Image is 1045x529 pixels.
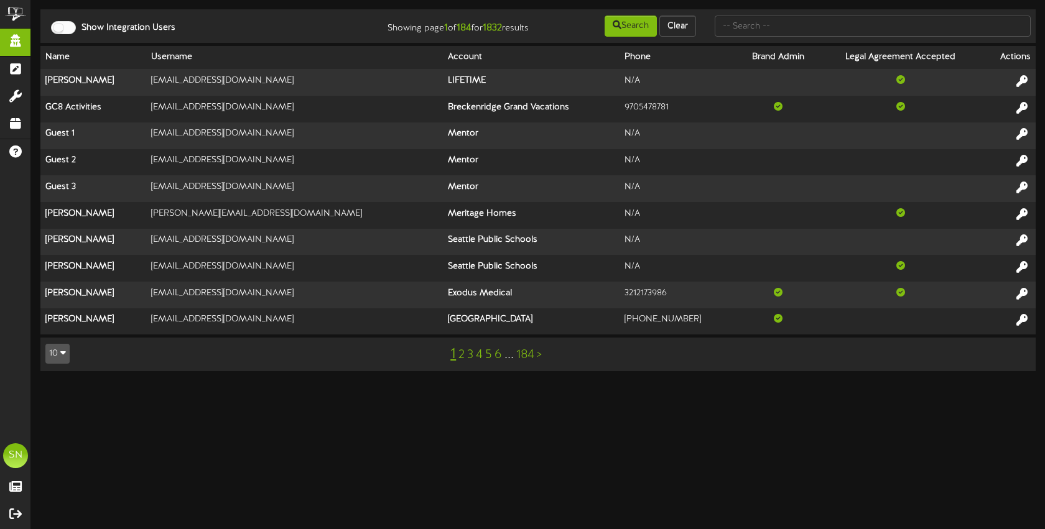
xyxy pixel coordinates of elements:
a: 6 [495,348,502,362]
a: 184 [516,348,534,362]
td: N/A [620,122,736,149]
th: Username [146,46,444,69]
td: [EMAIL_ADDRESS][DOMAIN_NAME] [146,175,444,202]
th: Seattle Public Schools [443,255,620,282]
td: [PHONE_NUMBER] [620,308,736,334]
button: Clear [659,16,696,37]
th: [PERSON_NAME] [40,255,146,282]
button: Search [605,16,657,37]
th: Breckenridge Grand Vacations [443,96,620,122]
th: Guest 3 [40,175,146,202]
td: N/A [620,202,736,229]
td: [EMAIL_ADDRESS][DOMAIN_NAME] [146,229,444,255]
td: 3212173986 [620,282,736,308]
a: > [537,348,542,362]
a: 5 [485,348,492,362]
th: Actions [981,46,1036,69]
td: [EMAIL_ADDRESS][DOMAIN_NAME] [146,149,444,176]
th: GC8 Activities [40,96,146,122]
a: 2 [458,348,465,362]
th: Mentor [443,122,620,149]
td: [EMAIL_ADDRESS][DOMAIN_NAME] [146,255,444,282]
td: [EMAIL_ADDRESS][DOMAIN_NAME] [146,96,444,122]
strong: 184 [457,22,471,34]
td: [EMAIL_ADDRESS][DOMAIN_NAME] [146,122,444,149]
td: N/A [620,149,736,176]
td: [EMAIL_ADDRESS][DOMAIN_NAME] [146,282,444,308]
th: [GEOGRAPHIC_DATA] [443,308,620,334]
th: [PERSON_NAME] [40,202,146,229]
td: [EMAIL_ADDRESS][DOMAIN_NAME] [146,69,444,96]
th: Guest 1 [40,122,146,149]
th: [PERSON_NAME] [40,69,146,96]
td: N/A [620,175,736,202]
th: Phone [620,46,736,69]
td: N/A [620,229,736,255]
div: Showing page of for results [371,14,538,35]
th: Legal Agreement Accepted [820,46,982,69]
th: [PERSON_NAME] [40,308,146,334]
td: 9705478781 [620,96,736,122]
button: 10 [45,344,70,364]
td: N/A [620,255,736,282]
th: Account [443,46,620,69]
a: ... [504,348,514,362]
input: -- Search -- [715,16,1031,37]
th: [PERSON_NAME] [40,282,146,308]
a: 3 [467,348,473,362]
th: Meritage Homes [443,202,620,229]
strong: 1832 [483,22,502,34]
th: Guest 2 [40,149,146,176]
label: Show Integration Users [72,22,175,34]
a: 4 [476,348,483,362]
th: [PERSON_NAME] [40,229,146,255]
a: 1 [450,346,456,362]
th: Brand Admin [736,46,820,69]
td: [EMAIL_ADDRESS][DOMAIN_NAME] [146,308,444,334]
td: N/A [620,69,736,96]
th: Seattle Public Schools [443,229,620,255]
th: Mentor [443,149,620,176]
td: [PERSON_NAME][EMAIL_ADDRESS][DOMAIN_NAME] [146,202,444,229]
th: Mentor [443,175,620,202]
th: LIFETIME [443,69,620,96]
div: SN [3,443,28,468]
strong: 1 [444,22,448,34]
th: Name [40,46,146,69]
th: Exodus Medical [443,282,620,308]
